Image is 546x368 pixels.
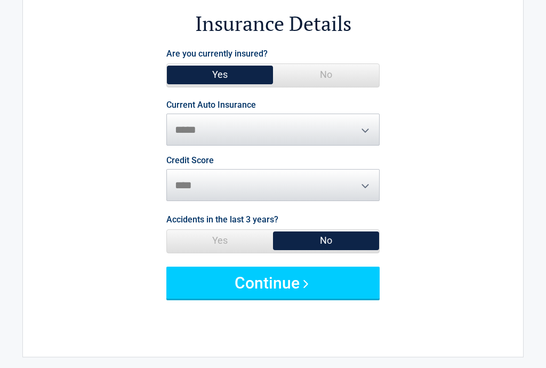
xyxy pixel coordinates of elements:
span: Yes [167,230,273,252]
button: Continue [166,267,380,299]
label: Credit Score [166,157,214,165]
label: Are you currently insured? [166,47,268,61]
span: No [273,65,379,86]
h2: Insurance Details [82,11,464,38]
span: No [273,230,379,252]
label: Current Auto Insurance [166,101,256,110]
label: Accidents in the last 3 years? [166,213,278,227]
span: Yes [167,65,273,86]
